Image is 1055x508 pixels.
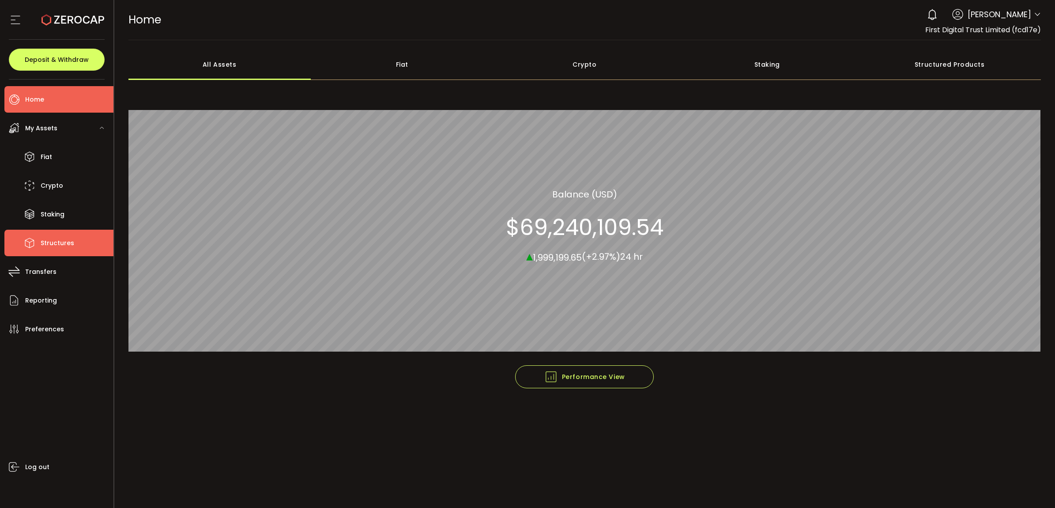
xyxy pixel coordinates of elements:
span: Structures [41,237,74,250]
div: Fiat [311,49,494,80]
span: Deposit & Withdraw [25,57,89,63]
span: First Digital Trust Limited (fcd17e) [925,25,1041,35]
span: My Assets [25,122,57,135]
div: Crypto [494,49,676,80]
span: ▴ [526,246,533,265]
span: Transfers [25,265,57,278]
span: 1,999,199.65 [533,251,582,263]
span: Home [128,12,161,27]
span: Performance View [544,370,625,383]
span: Crypto [41,179,63,192]
span: Reporting [25,294,57,307]
span: Log out [25,461,49,474]
span: 24 hr [620,250,643,263]
section: Balance (USD) [552,187,617,201]
span: (+2.97%) [582,250,620,263]
span: Staking [41,208,64,221]
span: [PERSON_NAME] [968,8,1031,20]
span: Home [25,93,44,106]
div: Structured Products [859,49,1041,80]
iframe: Chat Widget [1011,466,1055,508]
button: Deposit & Withdraw [9,49,105,71]
span: Preferences [25,323,64,336]
div: Staking [676,49,859,80]
button: Performance View [515,365,654,388]
span: Fiat [41,151,52,163]
section: $69,240,109.54 [506,214,663,240]
div: All Assets [128,49,311,80]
